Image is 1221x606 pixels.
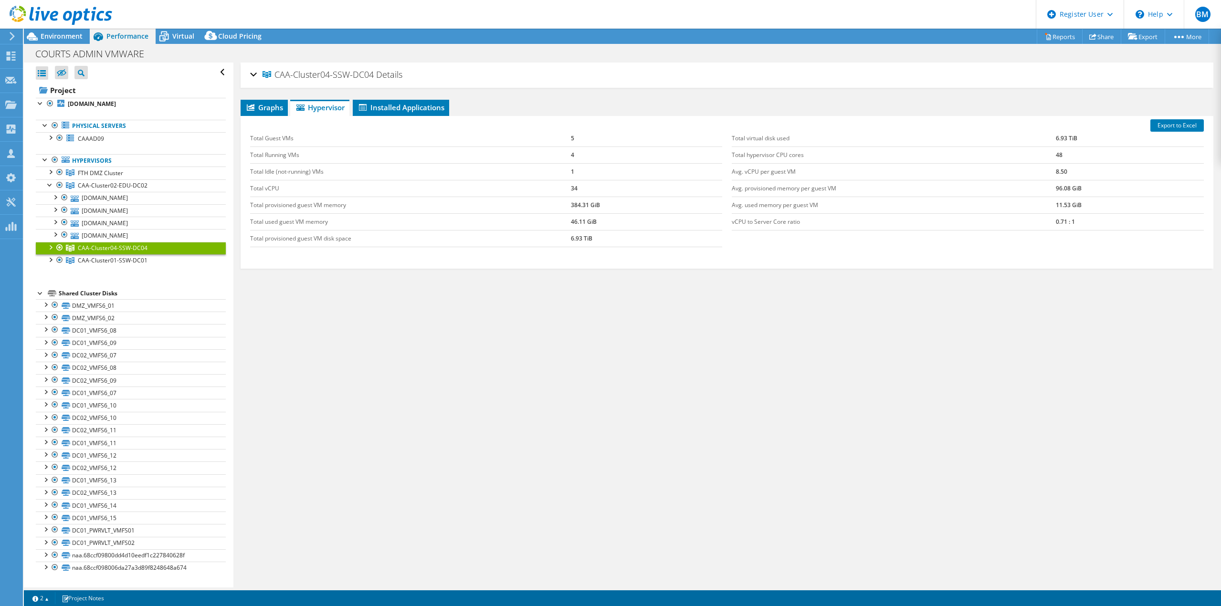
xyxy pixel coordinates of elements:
[250,197,571,213] td: Total provisioned guest VM memory
[1056,213,1204,230] td: 0.71 : 1
[250,163,571,180] td: Total Idle (not-running) VMs
[1056,180,1204,197] td: 96.08 GiB
[78,256,147,264] span: CAA-Cluster01-SSW-DC01
[36,387,226,399] a: DC01_VMFS6_07
[31,49,159,59] h1: COURTS ADMIN VMWARE
[36,167,226,179] a: FTH DMZ Cluster
[571,230,722,247] td: 6.93 TiB
[36,437,226,449] a: DC01_VMFS6_11
[68,100,116,108] b: [DOMAIN_NAME]
[732,180,1056,197] td: Avg. provisioned memory per guest VM
[732,130,1056,147] td: Total virtual disk used
[250,213,571,230] td: Total used guest VM memory
[41,31,83,41] span: Environment
[36,374,226,387] a: DC02_VMFS6_09
[36,120,226,132] a: Physical Servers
[36,83,226,98] a: Project
[36,499,226,512] a: DC01_VMFS6_14
[36,399,226,411] a: DC01_VMFS6_10
[36,132,226,145] a: CAAAD09
[78,169,123,177] span: FTH DMZ Cluster
[1150,119,1204,132] a: Export to Excel
[36,254,226,267] a: CAA-Cluster01-SSW-DC01
[1082,29,1121,44] a: Share
[295,103,345,112] span: Hypervisor
[1056,163,1204,180] td: 8.50
[36,424,226,437] a: DC02_VMFS6_11
[36,154,226,167] a: Hypervisors
[250,146,571,163] td: Total Running VMs
[358,103,444,112] span: Installed Applications
[36,487,226,499] a: DC02_VMFS6_13
[571,146,722,163] td: 4
[36,474,226,487] a: DC01_VMFS6_13
[36,349,226,362] a: DC02_VMFS6_07
[36,179,226,192] a: CAA-Cluster02-EDU-DC02
[36,449,226,461] a: DC01_VMFS6_12
[1195,7,1210,22] span: BM
[732,146,1056,163] td: Total hypervisor CPU cores
[36,217,226,229] a: [DOMAIN_NAME]
[571,163,722,180] td: 1
[26,592,55,604] a: 2
[36,461,226,474] a: DC02_VMFS6_12
[36,362,226,374] a: DC02_VMFS6_08
[250,230,571,247] td: Total provisioned guest VM disk space
[78,244,147,252] span: CAA-Cluster04-SSW-DC04
[36,537,226,549] a: DC01_PWRVLT_VMFS02
[732,197,1056,213] td: Avg. used memory per guest VM
[36,299,226,312] a: DMZ_VMFS6_01
[78,181,147,189] span: CAA-Cluster02-EDU-DC02
[55,592,111,604] a: Project Notes
[376,69,402,80] span: Details
[571,130,722,147] td: 5
[36,562,226,574] a: naa.68ccf098006da27a3d89f8248648a674
[36,312,226,324] a: DMZ_VMFS6_02
[36,98,226,110] a: [DOMAIN_NAME]
[250,130,571,147] td: Total Guest VMs
[36,324,226,336] a: DC01_VMFS6_08
[1136,10,1144,19] svg: \n
[36,512,226,524] a: DC01_VMFS6_15
[732,163,1056,180] td: Avg. vCPU per guest VM
[106,31,148,41] span: Performance
[172,31,194,41] span: Virtual
[36,242,226,254] a: CAA-Cluster04-SSW-DC04
[1056,146,1204,163] td: 48
[36,337,226,349] a: DC01_VMFS6_09
[1056,197,1204,213] td: 11.53 GiB
[571,180,722,197] td: 34
[1121,29,1165,44] a: Export
[250,180,571,197] td: Total vCPU
[218,31,262,41] span: Cloud Pricing
[732,213,1056,230] td: vCPU to Server Core ratio
[571,213,722,230] td: 46.11 GiB
[36,229,226,241] a: [DOMAIN_NAME]
[36,204,226,217] a: [DOMAIN_NAME]
[36,412,226,424] a: DC02_VMFS6_10
[36,549,226,562] a: naa.68ccf09800dd4d10eedf1c227840628f
[78,135,104,143] span: CAAAD09
[1037,29,1083,44] a: Reports
[1056,130,1204,147] td: 6.93 TiB
[36,192,226,204] a: [DOMAIN_NAME]
[59,288,226,299] div: Shared Cluster Disks
[1165,29,1209,44] a: More
[245,103,283,112] span: Graphs
[571,197,722,213] td: 384.31 GiB
[263,70,374,80] span: CAA-Cluster04-SSW-DC04
[36,524,226,536] a: DC01_PWRVLT_VMFS01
